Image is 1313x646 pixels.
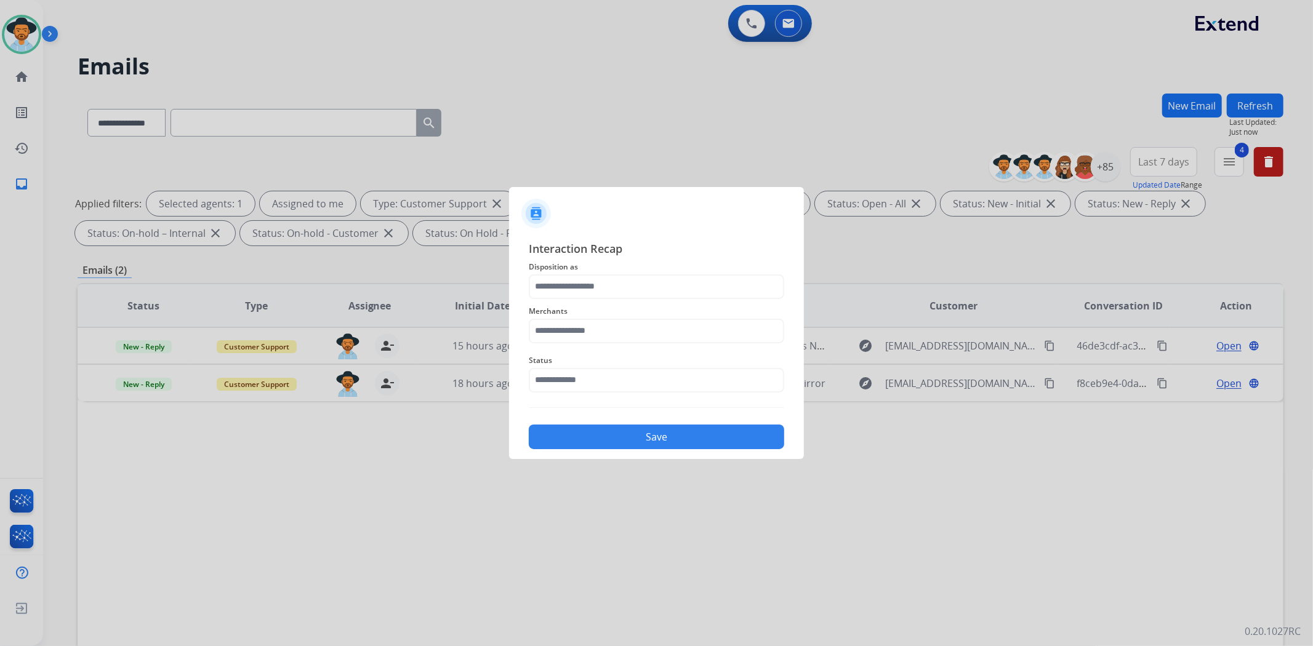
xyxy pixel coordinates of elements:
[529,240,784,260] span: Interaction Recap
[521,199,551,228] img: contactIcon
[529,425,784,449] button: Save
[1245,624,1301,639] p: 0.20.1027RC
[529,260,784,274] span: Disposition as
[529,304,784,319] span: Merchants
[529,407,784,408] img: contact-recap-line.svg
[529,353,784,368] span: Status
